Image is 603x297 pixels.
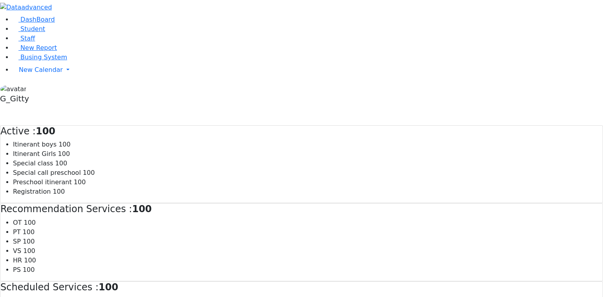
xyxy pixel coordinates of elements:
[20,16,55,23] span: DashBoard
[13,228,20,236] span: PT
[20,35,35,42] span: Staff
[132,203,152,214] strong: 100
[23,238,35,245] span: 100
[13,238,21,245] span: SP
[13,16,55,23] a: DashBoard
[13,44,57,51] a: New Report
[36,126,55,137] strong: 100
[20,44,57,51] span: New Report
[13,141,57,148] span: Itinerant boys
[99,282,118,293] strong: 100
[83,169,95,176] span: 100
[13,266,21,273] span: PS
[13,150,56,158] span: Itinerant Girls
[74,178,86,186] span: 100
[24,219,36,226] span: 100
[13,35,35,42] a: Staff
[0,203,603,215] h4: Recommendation Services :
[13,247,21,255] span: VS
[13,257,22,264] span: HR
[13,159,53,167] span: Special class
[13,53,67,61] a: Busing System
[23,247,35,255] span: 100
[19,66,63,73] span: New Calendar
[13,25,45,33] a: Student
[58,141,71,148] span: 100
[13,188,51,195] span: Registration
[58,150,70,158] span: 100
[23,228,35,236] span: 100
[20,53,67,61] span: Busing System
[13,62,603,78] a: New Calendar
[0,282,603,293] h4: Scheduled Services :
[13,219,22,226] span: OT
[53,188,65,195] span: 100
[0,126,603,137] h4: Active :
[55,159,68,167] span: 100
[13,178,72,186] span: Preschool itinerant
[13,169,81,176] span: Special call preschool
[20,25,45,33] span: Student
[23,266,35,273] span: 100
[24,257,36,264] span: 100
